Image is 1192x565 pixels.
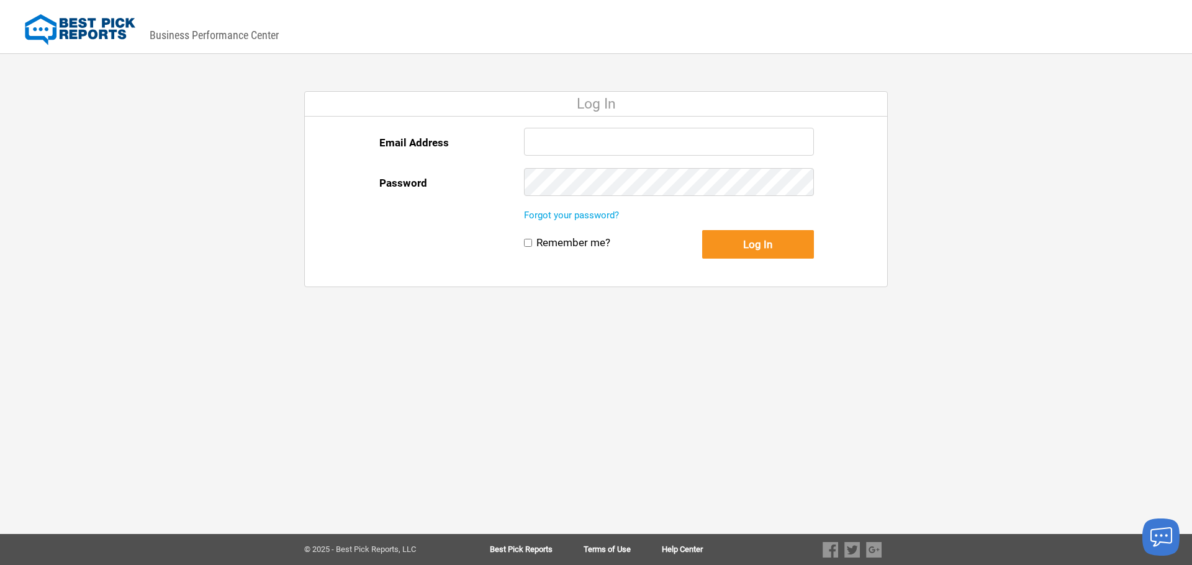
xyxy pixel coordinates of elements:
div: © 2025 - Best Pick Reports, LLC [304,545,450,554]
a: Best Pick Reports [490,545,584,554]
img: Best Pick Reports Logo [25,14,135,45]
a: Help Center [662,545,703,554]
div: Log In [305,92,887,117]
label: Remember me? [536,236,610,249]
a: Terms of Use [584,545,662,554]
label: Password [379,168,427,198]
label: Email Address [379,128,449,158]
a: Forgot your password? [524,210,619,221]
button: Launch chat [1142,518,1180,556]
button: Log In [702,230,814,259]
